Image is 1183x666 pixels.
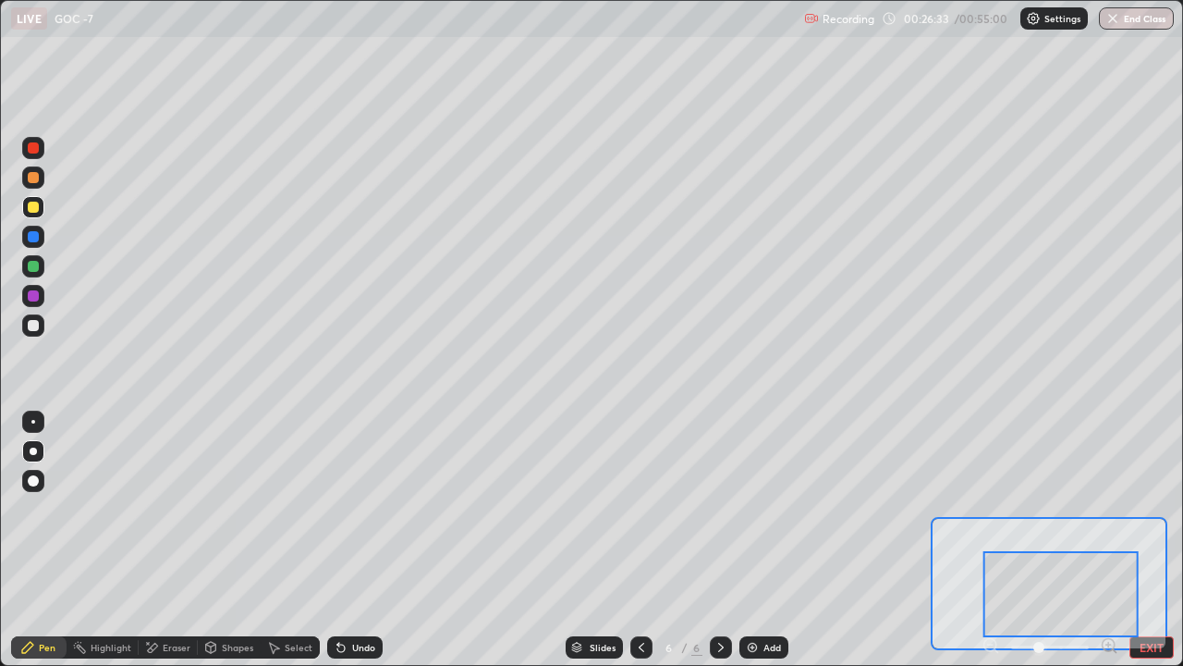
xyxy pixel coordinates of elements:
[823,12,874,26] p: Recording
[1129,636,1174,659] button: EXIT
[1044,14,1080,23] p: Settings
[1026,11,1041,26] img: class-settings-icons
[1105,11,1120,26] img: end-class-cross
[745,640,760,655] img: add-slide-button
[682,642,688,653] div: /
[17,11,42,26] p: LIVE
[352,643,375,652] div: Undo
[660,642,678,653] div: 6
[55,11,93,26] p: GOC -7
[691,639,702,656] div: 6
[285,643,312,652] div: Select
[91,643,131,652] div: Highlight
[763,643,781,652] div: Add
[39,643,55,652] div: Pen
[163,643,190,652] div: Eraser
[222,643,253,652] div: Shapes
[1099,7,1174,30] button: End Class
[804,11,819,26] img: recording.375f2c34.svg
[590,643,616,652] div: Slides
